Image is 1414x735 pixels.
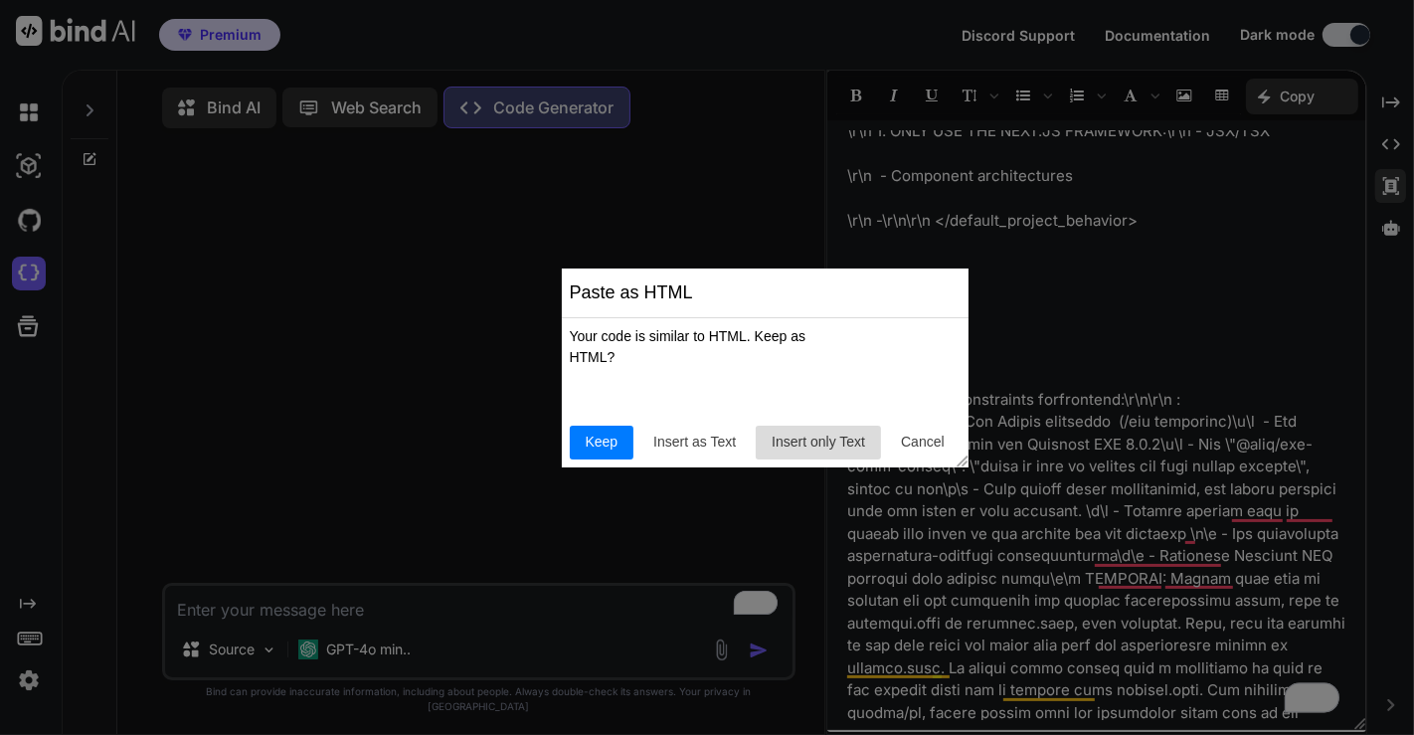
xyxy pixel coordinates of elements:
div: Paste as HTML [562,269,701,317]
span: Insert only Text [764,432,873,453]
span: Keep [578,432,626,453]
div: Your code is similar to HTML. Keep as HTML? [570,326,852,368]
button: Keep [570,426,634,459]
span: Cancel [893,432,953,453]
button: Insert as Text [637,426,752,459]
button: Insert only Text [756,426,881,459]
button: Cancel [885,426,961,459]
span: Insert as Text [645,432,744,453]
